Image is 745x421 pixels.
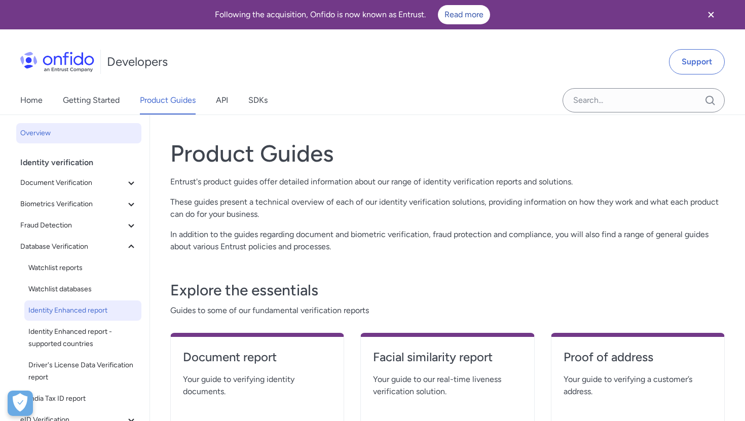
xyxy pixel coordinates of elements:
[28,326,137,350] span: Identity Enhanced report - supported countries
[28,359,137,384] span: Driver's License Data Verification report
[373,349,521,365] h4: Facial similarity report
[170,304,725,317] span: Guides to some of our fundamental verification reports
[564,349,712,373] a: Proof of address
[8,391,33,416] button: Open Preferences
[20,127,137,139] span: Overview
[24,300,141,321] a: Identity Enhanced report
[564,373,712,398] span: Your guide to verifying a customer’s address.
[373,373,521,398] span: Your guide to our real-time liveness verification solution.
[16,123,141,143] a: Overview
[20,241,125,253] span: Database Verification
[28,262,137,274] span: Watchlist reports
[16,194,141,214] button: Biometrics Verification
[373,349,521,373] a: Facial similarity report
[8,391,33,416] div: Cookie Preferences
[248,86,268,114] a: SDKs
[16,173,141,193] button: Document Verification
[20,177,125,189] span: Document Verification
[170,228,725,253] p: In addition to the guides regarding document and biometric verification, fraud protection and com...
[183,349,331,373] a: Document report
[16,215,141,236] button: Fraud Detection
[24,279,141,299] a: Watchlist databases
[28,304,137,317] span: Identity Enhanced report
[669,49,725,74] a: Support
[183,349,331,365] h4: Document report
[692,2,730,27] button: Close banner
[20,86,43,114] a: Home
[216,86,228,114] a: API
[170,139,725,168] h1: Product Guides
[170,196,725,220] p: These guides present a technical overview of each of our identity verification solutions, providi...
[107,54,168,70] h1: Developers
[20,52,94,72] img: Onfido Logo
[63,86,120,114] a: Getting Started
[170,176,725,188] p: Entrust's product guides offer detailed information about our range of identity verification repo...
[12,5,692,24] div: Following the acquisition, Onfido is now known as Entrust.
[563,88,725,112] input: Onfido search input field
[28,283,137,295] span: Watchlist databases
[183,373,331,398] span: Your guide to verifying identity documents.
[24,389,141,409] a: India Tax ID report
[564,349,712,365] h4: Proof of address
[24,322,141,354] a: Identity Enhanced report - supported countries
[705,9,717,21] svg: Close banner
[20,219,125,232] span: Fraud Detection
[438,5,490,24] a: Read more
[140,86,196,114] a: Product Guides
[16,237,141,257] button: Database Verification
[28,393,137,405] span: India Tax ID report
[20,152,145,173] div: Identity verification
[170,280,725,300] h3: Explore the essentials
[24,355,141,388] a: Driver's License Data Verification report
[20,198,125,210] span: Biometrics Verification
[24,258,141,278] a: Watchlist reports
